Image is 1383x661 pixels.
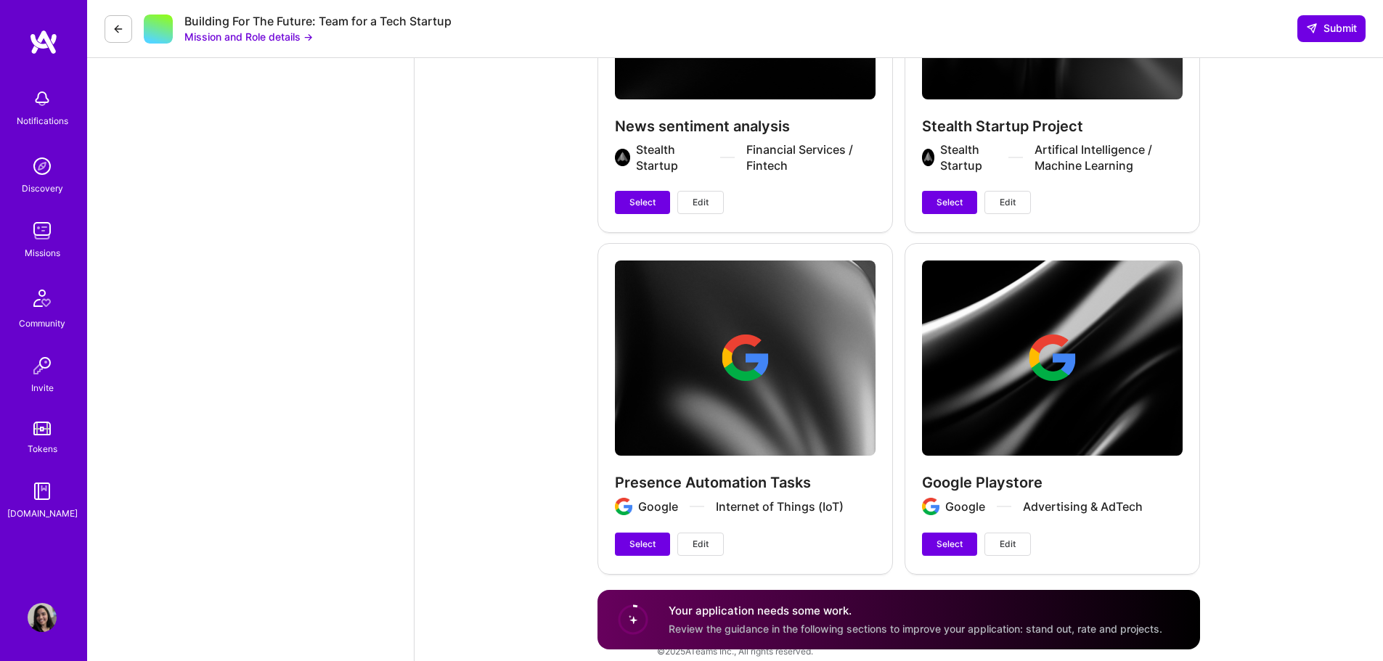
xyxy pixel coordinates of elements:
span: Edit [693,538,709,551]
img: guide book [28,477,57,506]
img: Invite [28,351,57,380]
button: Select [922,533,977,556]
button: Select [615,191,670,214]
img: discovery [28,152,57,181]
div: Invite [31,380,54,395]
i: icon LeftArrowDark [113,23,124,35]
img: Community [25,281,60,316]
img: User Avatar [28,603,57,632]
span: Edit [1000,538,1016,551]
span: Select [937,196,963,209]
button: Edit [984,533,1031,556]
div: Community [19,316,65,331]
button: Edit [677,533,724,556]
h4: Your application needs some work. [669,603,1162,618]
img: logo [29,29,58,55]
div: Notifications [17,113,68,128]
span: Select [937,538,963,551]
img: tokens [33,422,51,435]
div: Building For The Future: Team for a Tech Startup [184,14,452,29]
span: Review the guidance in the following sections to improve your application: stand out, rate and pr... [669,623,1162,635]
div: Discovery [22,181,63,196]
div: Missions [25,245,60,260]
div: [DOMAIN_NAME] [7,506,78,521]
button: Mission and Role details → [184,29,313,44]
button: Edit [984,191,1031,214]
span: Edit [1000,196,1016,209]
div: Tokens [28,441,57,456]
button: Select [615,533,670,556]
button: Edit [677,191,724,214]
i: icon SendLight [1306,22,1318,34]
span: Edit [693,196,709,209]
img: teamwork [28,216,57,245]
span: Submit [1306,21,1357,36]
button: Submit [1297,15,1366,41]
span: Select [629,538,656,551]
span: Select [629,196,656,209]
img: bell [28,84,57,113]
a: User Avatar [24,603,60,632]
button: Select [922,191,977,214]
